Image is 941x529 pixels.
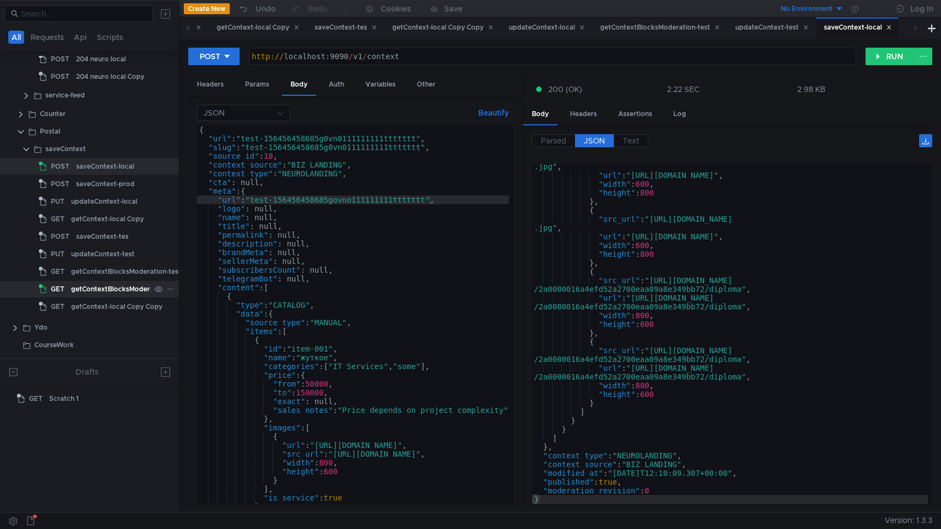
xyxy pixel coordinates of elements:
div: Auth [320,74,353,95]
div: saveContext-prod [76,176,135,192]
div: service-feed [45,87,85,104]
div: Body [523,104,557,125]
div: Scratch 1 [49,390,79,407]
div: POST [200,50,220,62]
div: Redo [308,2,327,15]
button: Redo [283,1,335,17]
div: saveContext-tes [315,22,377,33]
button: Requests [27,31,67,44]
span: POST [51,68,69,85]
div: saveContext-tes [76,228,129,245]
div: CourseWork [34,337,74,353]
div: Drafts [75,365,98,378]
div: Ydo [34,319,48,336]
div: updateContext-test [735,22,809,33]
span: GET [51,281,65,297]
div: Postal [40,123,60,140]
span: POST [51,51,69,67]
span: POST [51,158,69,175]
div: saveContext-local [824,22,892,33]
span: Version: 1.3.3 [885,513,932,528]
span: 200 (OK) [548,83,582,95]
div: Undo [255,2,276,15]
button: RUN [866,48,914,65]
span: Parsed [541,136,566,146]
div: Cookies [381,2,411,15]
span: PUT [51,193,65,210]
span: POST [51,228,69,245]
div: saveContext [45,141,86,157]
div: getContextBlocksModeration-test [71,263,181,280]
div: 2.98 KB [797,84,826,94]
div: getContextBlocksModeration-test [600,22,720,33]
span: PUT [51,246,65,262]
div: updateContext-test [71,246,135,262]
div: 2.22 SEC [667,84,700,94]
div: Log In [910,2,933,15]
div: getContext-local Copy [71,211,144,227]
button: All [8,31,24,44]
div: updateContext-local [71,193,137,210]
div: 204 neuro local [76,51,126,67]
span: GET [29,390,43,407]
button: POST [188,48,240,65]
div: Log [665,104,695,124]
div: saveContext-local [76,158,134,175]
div: Other [408,74,444,95]
div: getContextBlocksModeration-local [71,281,184,297]
button: Api [71,31,90,44]
span: GET [51,211,65,227]
button: Scripts [94,31,126,44]
div: Counter [40,106,66,122]
div: getContext-local Copy Copy [71,298,162,315]
span: JSON [584,136,605,146]
div: Variables [357,74,404,95]
div: Headers [561,104,606,124]
div: Save [444,5,462,13]
div: Body [282,74,316,96]
div: updateContext-local [509,22,585,33]
div: getContext-local Copy [217,22,299,33]
span: GET [51,263,65,280]
input: Search... [21,8,146,20]
div: Assertions [609,104,661,124]
div: 204 neuro local Copy [76,68,144,85]
span: GET [51,298,65,315]
div: getContext-local Copy Copy [392,22,493,33]
span: Text [623,136,639,146]
button: Create New [184,3,230,14]
button: Beautify [474,106,513,119]
span: POST [51,176,69,192]
button: Undo [230,1,283,17]
div: Params [236,74,278,95]
div: No Environment [781,4,833,14]
div: Headers [188,74,233,95]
